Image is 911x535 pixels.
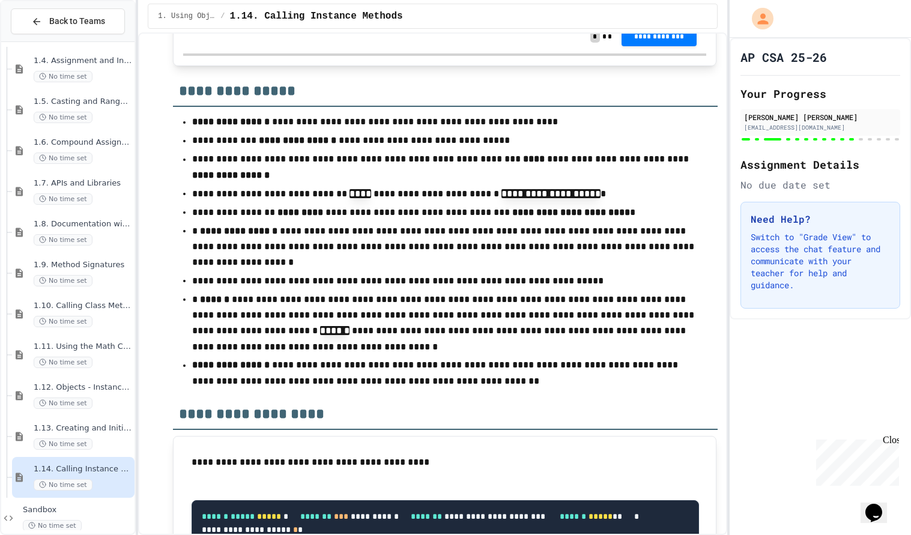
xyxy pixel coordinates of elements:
[811,435,899,486] iframe: chat widget
[34,342,132,352] span: 1.11. Using the Math Class
[34,423,132,434] span: 1.13. Creating and Initializing Objects: Constructors
[34,316,92,327] span: No time set
[34,112,92,123] span: No time set
[34,56,132,66] span: 1.4. Assignment and Input
[23,520,82,531] span: No time set
[34,138,132,148] span: 1.6. Compound Assignment Operators
[34,382,132,393] span: 1.12. Objects - Instances of Classes
[34,178,132,189] span: 1.7. APIs and Libraries
[740,156,900,173] h2: Assignment Details
[751,212,890,226] h3: Need Help?
[739,5,776,32] div: My Account
[230,9,403,23] span: 1.14. Calling Instance Methods
[11,8,125,34] button: Back to Teams
[23,505,132,515] span: Sandbox
[34,357,92,368] span: No time set
[34,438,92,450] span: No time set
[34,260,132,270] span: 1.9. Method Signatures
[34,464,132,474] span: 1.14. Calling Instance Methods
[34,97,132,107] span: 1.5. Casting and Ranges of Values
[740,178,900,192] div: No due date set
[220,11,225,21] span: /
[740,85,900,102] h2: Your Progress
[861,487,899,523] iframe: chat widget
[158,11,216,21] span: 1. Using Objects and Methods
[744,112,897,122] div: [PERSON_NAME] [PERSON_NAME]
[34,193,92,205] span: No time set
[34,301,132,311] span: 1.10. Calling Class Methods
[49,15,105,28] span: Back to Teams
[34,479,92,491] span: No time set
[34,234,92,246] span: No time set
[34,275,92,286] span: No time set
[34,397,92,409] span: No time set
[34,71,92,82] span: No time set
[34,219,132,229] span: 1.8. Documentation with Comments and Preconditions
[34,153,92,164] span: No time set
[744,123,897,132] div: [EMAIL_ADDRESS][DOMAIN_NAME]
[740,49,827,65] h1: AP CSA 25-26
[751,231,890,291] p: Switch to "Grade View" to access the chat feature and communicate with your teacher for help and ...
[5,5,83,76] div: Chat with us now!Close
